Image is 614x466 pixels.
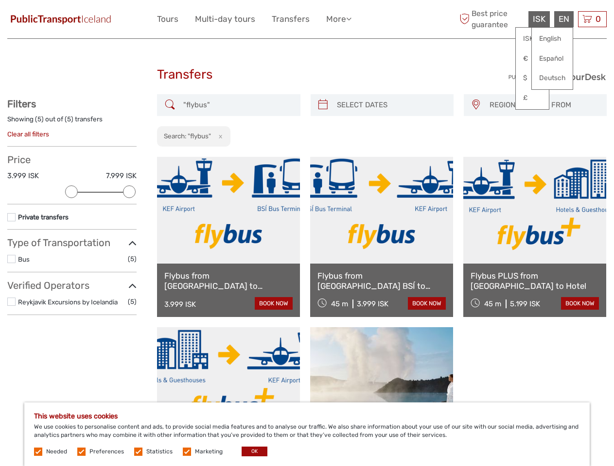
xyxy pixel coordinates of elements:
[484,300,501,308] span: 45 m
[516,30,549,48] a: ISK
[333,97,449,114] input: SELECT DATES
[508,71,607,83] img: PurchaseViaTourDesk.png
[471,271,599,291] a: Flybus PLUS from [GEOGRAPHIC_DATA] to Hotel
[164,300,196,309] div: 3.999 ISK
[164,271,293,291] a: Flybus from [GEOGRAPHIC_DATA] to [GEOGRAPHIC_DATA] BSÍ
[516,69,549,87] a: $
[146,448,173,456] label: Statistics
[128,296,137,307] span: (5)
[561,297,599,310] a: book now
[157,12,178,26] a: Tours
[7,130,49,138] a: Clear all filters
[112,15,123,27] button: Open LiveChat chat widget
[67,115,71,124] label: 5
[195,12,255,26] a: Multi-day tours
[37,115,41,124] label: 5
[18,213,69,221] a: Private transfers
[7,237,137,249] h3: Type of Transportation
[594,14,602,24] span: 0
[516,50,549,67] a: €
[326,12,351,26] a: More
[485,97,602,113] button: REGION / STARTS FROM
[532,50,573,67] a: Español
[357,300,388,308] div: 3.999 ISK
[46,448,67,456] label: Needed
[7,154,137,166] h3: Price
[457,8,526,30] span: Best price guarantee
[532,30,573,48] a: English
[242,447,267,456] button: OK
[157,67,457,83] h1: Transfers
[533,14,545,24] span: ISK
[516,89,549,107] a: £
[24,402,590,466] div: We use cookies to personalise content and ads, to provide social media features and to analyse ou...
[7,171,39,181] label: 3.999 ISK
[18,255,30,263] a: Bus
[331,300,348,308] span: 45 m
[408,297,446,310] a: book now
[195,448,223,456] label: Marketing
[14,17,110,25] p: We're away right now. Please check back later!
[179,97,295,114] input: SEARCH
[317,271,446,291] a: Flybus from [GEOGRAPHIC_DATA] BSÍ to [GEOGRAPHIC_DATA]
[7,12,114,26] img: 649-6460f36e-8799-4323-b450-83d04da7ab63_logo_small.jpg
[7,280,137,291] h3: Verified Operators
[106,171,137,181] label: 7.999 ISK
[18,298,118,306] a: Reykjavik Excursions by Icelandia
[128,253,137,265] span: (5)
[164,132,211,140] h2: Search: "flybus"
[510,300,540,308] div: 5.199 ISK
[255,297,293,310] a: book now
[272,12,310,26] a: Transfers
[89,448,124,456] label: Preferences
[212,131,226,141] button: x
[7,115,137,130] div: Showing ( ) out of ( ) transfers
[7,98,36,110] strong: Filters
[34,412,580,420] h5: This website uses cookies
[532,69,573,87] a: Deutsch
[554,11,574,27] div: EN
